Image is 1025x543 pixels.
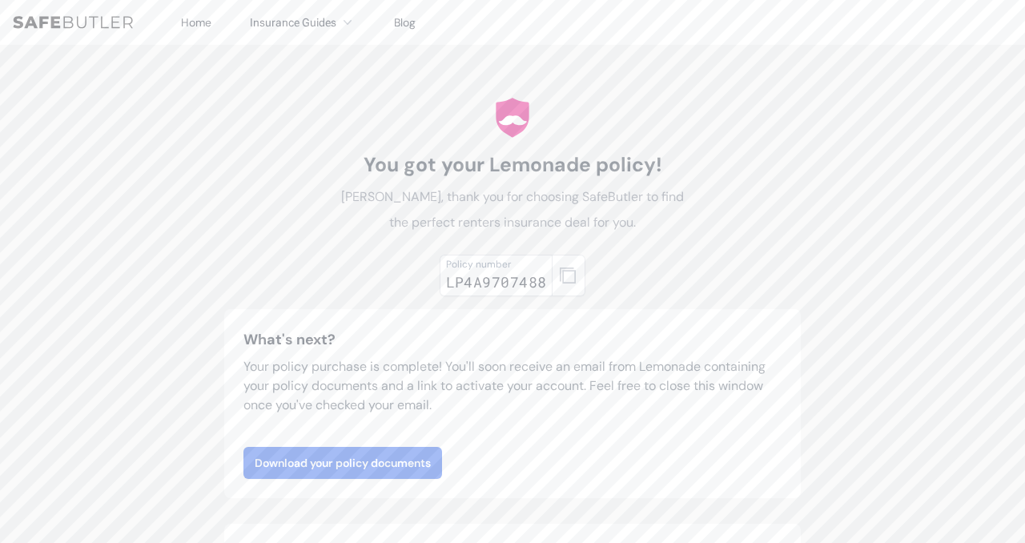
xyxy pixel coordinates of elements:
img: SafeButler Text Logo [13,16,133,29]
div: LP4A9707488 [446,271,547,293]
a: Download your policy documents [243,447,442,479]
a: Blog [394,15,416,30]
h3: What's next? [243,328,782,351]
p: Your policy purchase is complete! You'll soon receive an email from Lemonade containing your poli... [243,357,782,415]
a: Home [181,15,211,30]
button: Insurance Guides [250,13,356,32]
h1: You got your Lemonade policy! [333,152,692,178]
p: [PERSON_NAME], thank you for choosing SafeButler to find the perfect renters insurance deal for you. [333,184,692,235]
div: Policy number [446,258,547,271]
